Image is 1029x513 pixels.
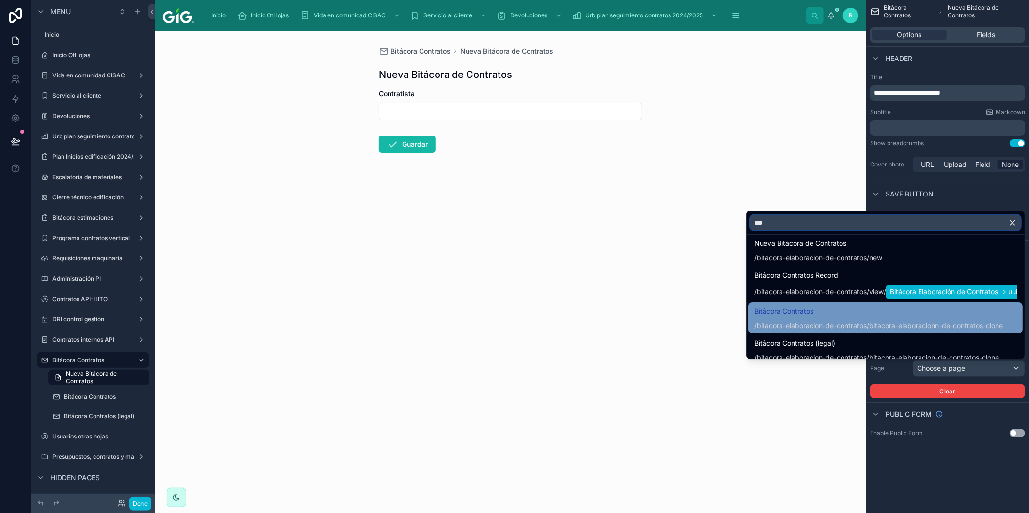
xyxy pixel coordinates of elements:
span: Bitácora Contratos [390,46,451,56]
span: Bitácora Contratos [754,305,1003,317]
span: bitacora-elaboracion-de-contratos [757,287,867,297]
a: Bitácora Contratos [379,46,451,56]
h1: Nueva Bitácora de Contratos [379,68,512,81]
span: Devoluciones [510,12,547,19]
span: view [869,287,884,297]
span: Urb plan seguimiento contratos 2024/2025 [585,12,703,19]
div: scrollable content [202,5,806,26]
span: R [849,12,853,19]
button: Guardar [379,136,436,153]
span: Servicio al cliente [423,12,472,19]
img: App logo [163,8,194,23]
div: /bitacora-elaboracion-de-contratos/bitacora-elaboracionn-de-contratos-clone [754,321,1003,331]
span: / [754,287,757,297]
a: Devoluciones [494,7,567,24]
span: / [867,287,869,297]
span: Bitácora Contratos (legal) [754,337,999,349]
a: Servicio al cliente [407,7,492,24]
div: /bitacora-elaboracion-de-contratos/bitacora-elaboracion-de-contratos-clone [754,353,999,362]
span: Contratista [379,90,415,98]
span: Nueva Bitácora de Contratos [754,238,882,249]
span: Bitácora Contratos Record [754,270,1017,281]
span: -> [1000,287,1006,296]
span: / [754,253,757,263]
a: Inicio OtHojas [234,7,296,24]
span: / [884,287,886,297]
span: Vida en comunidad CISAC [314,12,386,19]
span: bitacora-elaboracion-de-contratos [757,253,867,263]
a: Nueva Bitácora de Contratos [460,46,553,56]
span: Inicio [211,12,226,19]
span: Inicio OtHojas [251,12,289,19]
div: /new [754,253,882,263]
a: Urb plan seguimiento contratos 2024/2025 [569,7,722,24]
span: Bitácora Elaboración de Contratos uuid [886,285,1026,299]
a: Vida en comunidad CISAC [297,7,405,24]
